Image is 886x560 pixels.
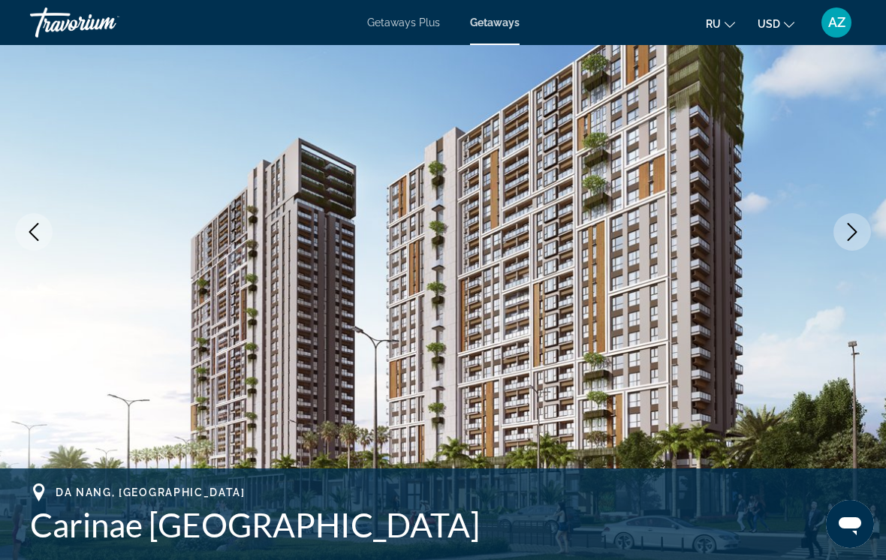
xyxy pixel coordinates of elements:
[706,18,721,30] span: ru
[758,18,780,30] span: USD
[706,13,735,35] button: Change language
[367,17,440,29] a: Getaways Plus
[470,17,520,29] a: Getaways
[758,13,794,35] button: Change currency
[817,7,856,38] button: User Menu
[30,3,180,42] a: Travorium
[828,15,845,30] span: AZ
[15,213,53,251] button: Previous image
[826,500,874,548] iframe: Кнопка запуска окна обмена сообщениями
[833,213,871,251] button: Next image
[30,505,856,544] h1: Carinae [GEOGRAPHIC_DATA]
[56,486,246,498] span: Da Nang, [GEOGRAPHIC_DATA]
